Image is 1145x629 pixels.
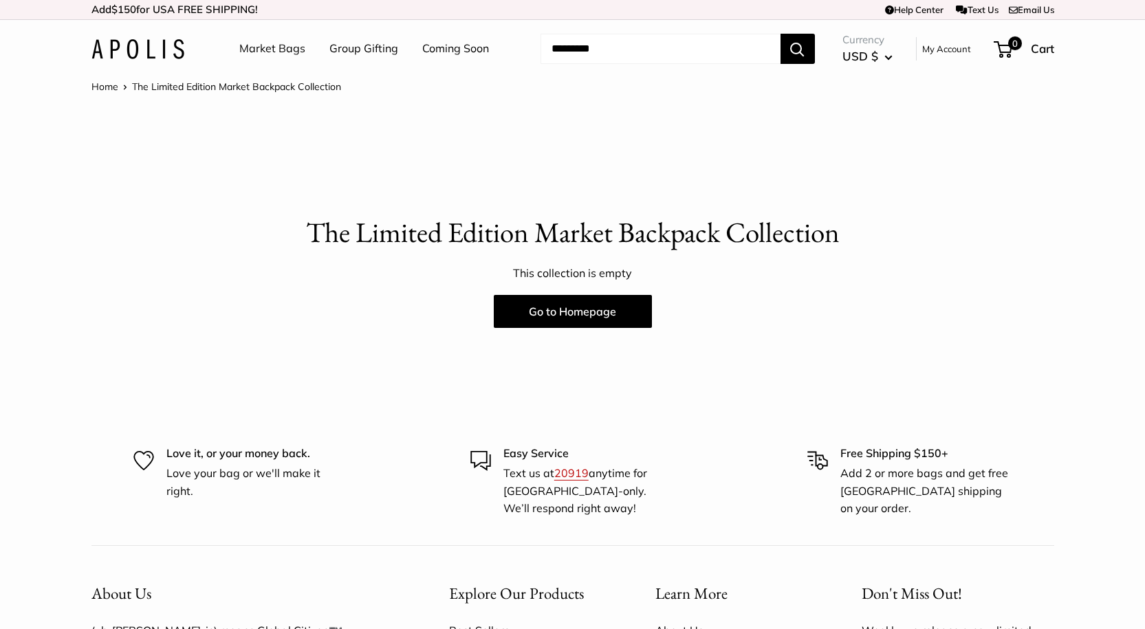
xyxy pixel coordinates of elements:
a: Email Us [1009,4,1054,15]
p: The Limited Edition Market Backpack Collection [91,212,1054,253]
img: Apolis [91,39,184,59]
button: Learn More [655,580,814,607]
a: Help Center [885,4,944,15]
button: Search [781,34,815,64]
span: Cart [1031,41,1054,56]
p: Love it, or your money back. [166,445,338,463]
p: Don't Miss Out! [862,580,1054,607]
p: Free Shipping $150+ [840,445,1012,463]
a: Text Us [956,4,998,15]
a: 0 Cart [995,38,1054,60]
input: Search... [541,34,781,64]
p: Text us at anytime for [GEOGRAPHIC_DATA]-only. We’ll respond right away! [503,465,675,518]
a: Go to Homepage [494,295,652,328]
a: Market Bags [239,38,305,59]
nav: Breadcrumb [91,78,341,96]
a: My Account [922,41,971,57]
span: The Limited Edition Market Backpack Collection [132,80,341,93]
p: Easy Service [503,445,675,463]
p: This collection is empty [91,263,1054,284]
span: USD $ [842,49,878,63]
p: Love your bag or we'll make it right. [166,465,338,500]
button: Explore Our Products [449,580,607,607]
a: Home [91,80,118,93]
span: Explore Our Products [449,583,584,604]
span: About Us [91,583,151,604]
span: Currency [842,30,893,49]
button: USD $ [842,45,893,67]
span: 0 [1007,36,1021,50]
a: 20919 [554,466,589,480]
a: Group Gifting [329,38,398,59]
span: Learn More [655,583,728,604]
button: About Us [91,580,401,607]
span: $150 [111,3,136,16]
p: Add 2 or more bags and get free [GEOGRAPHIC_DATA] shipping on your order. [840,465,1012,518]
a: Coming Soon [422,38,489,59]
